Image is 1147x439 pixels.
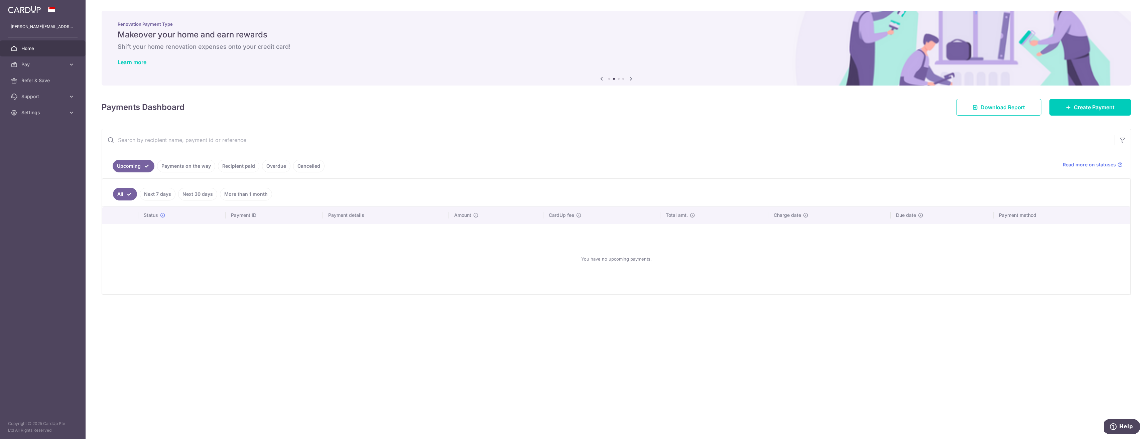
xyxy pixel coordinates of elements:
[1063,161,1116,168] span: Read more on statuses
[118,43,1115,51] h6: Shift your home renovation expenses onto your credit card!
[1104,419,1140,436] iframe: Opens a widget where you can find more information
[896,212,916,218] span: Due date
[118,21,1115,27] p: Renovation Payment Type
[157,160,215,172] a: Payments on the way
[262,160,290,172] a: Overdue
[220,188,272,200] a: More than 1 month
[1063,161,1123,168] a: Read more on statuses
[144,212,158,218] span: Status
[110,230,1122,288] div: You have no upcoming payments.
[140,188,175,200] a: Next 7 days
[454,212,471,218] span: Amount
[21,61,66,68] span: Pay
[994,206,1130,224] th: Payment method
[666,212,688,218] span: Total amt.
[113,160,154,172] a: Upcoming
[956,99,1041,116] a: Download Report
[102,101,184,113] h4: Payments Dashboard
[178,188,217,200] a: Next 30 days
[1049,99,1131,116] a: Create Payment
[21,109,66,116] span: Settings
[774,212,801,218] span: Charge date
[118,59,146,65] a: Learn more
[8,5,41,13] img: CardUp
[1074,103,1115,111] span: Create Payment
[21,93,66,100] span: Support
[293,160,325,172] a: Cancelled
[323,206,449,224] th: Payment details
[21,45,66,52] span: Home
[102,129,1115,151] input: Search by recipient name, payment id or reference
[226,206,323,224] th: Payment ID
[549,212,574,218] span: CardUp fee
[113,188,137,200] a: All
[11,23,75,30] p: [PERSON_NAME][EMAIL_ADDRESS][PERSON_NAME][DOMAIN_NAME]
[981,103,1025,111] span: Download Report
[118,29,1115,40] h5: Makeover your home and earn rewards
[102,11,1131,86] img: Renovation banner
[21,77,66,84] span: Refer & Save
[218,160,259,172] a: Recipient paid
